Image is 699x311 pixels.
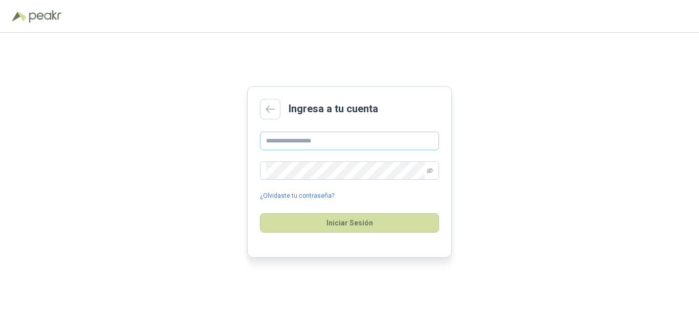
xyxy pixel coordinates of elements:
a: ¿Olvidaste tu contraseña? [260,191,334,201]
img: Peakr [29,10,61,23]
img: Logo [12,11,27,22]
h2: Ingresa a tu cuenta [289,101,378,117]
button: Iniciar Sesión [260,213,439,233]
span: eye-invisible [427,168,433,174]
